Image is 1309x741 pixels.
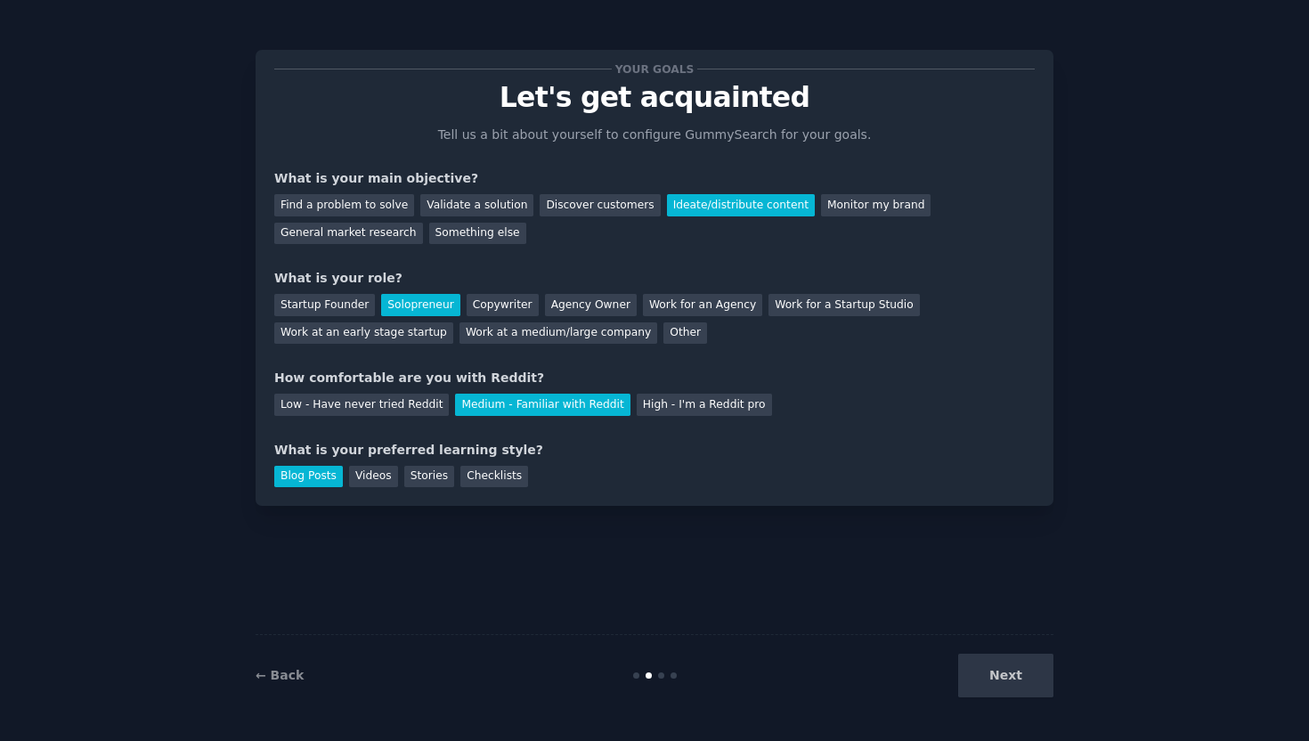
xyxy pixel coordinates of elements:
div: Blog Posts [274,466,343,488]
div: High - I'm a Reddit pro [637,394,772,416]
div: Find a problem to solve [274,194,414,216]
div: Copywriter [467,294,539,316]
div: Work for a Startup Studio [768,294,919,316]
div: How comfortable are you with Reddit? [274,369,1035,387]
div: Discover customers [540,194,660,216]
div: Work for an Agency [643,294,762,316]
div: Other [663,322,707,345]
div: Medium - Familiar with Reddit [455,394,630,416]
div: Monitor my brand [821,194,931,216]
div: Agency Owner [545,294,637,316]
p: Let's get acquainted [274,82,1035,113]
div: Work at an early stage startup [274,322,453,345]
div: Startup Founder [274,294,375,316]
div: Checklists [460,466,528,488]
div: Validate a solution [420,194,533,216]
div: General market research [274,223,423,245]
div: Work at a medium/large company [459,322,657,345]
div: Stories [404,466,454,488]
div: Something else [429,223,526,245]
div: Low - Have never tried Reddit [274,394,449,416]
span: Your goals [612,60,697,78]
p: Tell us a bit about yourself to configure GummySearch for your goals. [430,126,879,144]
div: What is your role? [274,269,1035,288]
div: Ideate/distribute content [667,194,815,216]
a: ← Back [256,668,304,682]
div: What is your preferred learning style? [274,441,1035,460]
div: Solopreneur [381,294,459,316]
div: Videos [349,466,398,488]
div: What is your main objective? [274,169,1035,188]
